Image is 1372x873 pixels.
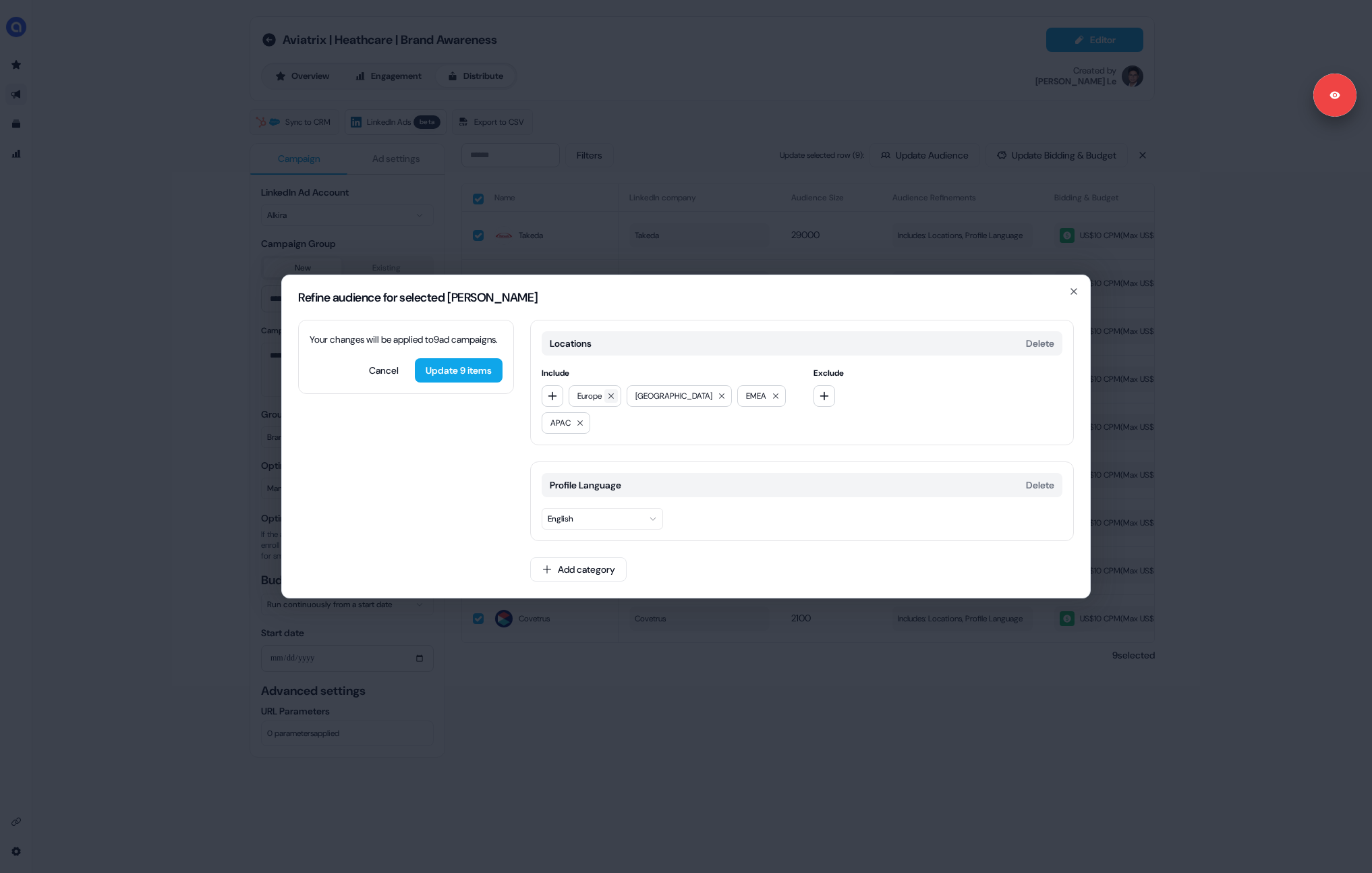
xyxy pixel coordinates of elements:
button: Update 9 items [415,358,503,383]
button: Cancel [358,358,409,383]
span: EMEA [746,389,766,403]
button: Delete [1026,478,1054,492]
span: Your changes will be applied to 9 ad campaigns . [310,333,498,345]
button: Delete [1026,337,1054,350]
span: Exclude [813,366,1063,380]
span: [GEOGRAPHIC_DATA] [635,389,712,403]
span: Europe [577,389,602,403]
span: Locations [550,337,592,350]
span: APAC [550,416,571,430]
span: Include [542,366,791,380]
button: Add category [530,557,627,582]
h2: Refine audience for selected [PERSON_NAME] [298,291,1074,304]
span: Profile Language [550,478,621,492]
button: English [542,508,663,530]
